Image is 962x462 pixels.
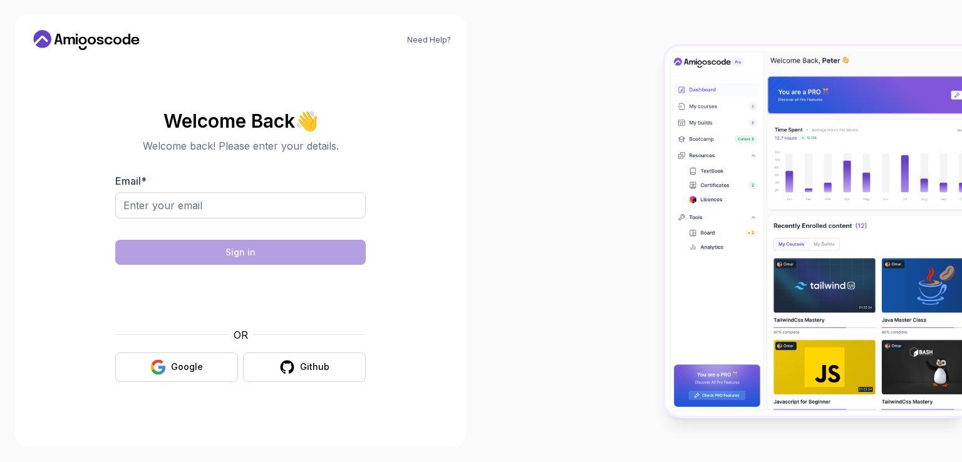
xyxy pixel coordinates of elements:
[115,192,366,218] input: Enter your email
[115,175,147,187] label: Email *
[115,352,238,382] button: Google
[300,361,329,373] div: Github
[115,240,366,265] button: Sign in
[665,46,962,416] img: Amigoscode Dashboard
[171,361,203,373] div: Google
[146,272,335,320] iframe: Widget containing checkbox for hCaptcha security challenge
[293,108,321,133] span: 👋
[234,327,248,342] p: OR
[225,246,256,259] div: Sign in
[115,138,366,153] p: Welcome back! Please enter your details.
[243,352,366,382] button: Github
[30,30,143,50] a: Home link
[407,35,451,45] a: Need Help?
[115,111,366,131] h2: Welcome Back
